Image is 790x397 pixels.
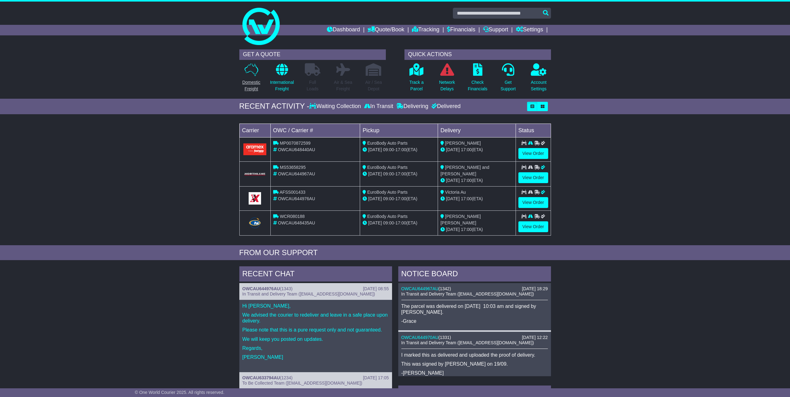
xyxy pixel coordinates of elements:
[363,375,389,381] div: [DATE] 17:05
[398,266,551,283] div: NOTICE BOARD
[367,214,408,219] span: EuroBody Auto Parts
[249,192,261,205] img: GetCarrierServiceLogo
[522,335,548,340] div: [DATE] 12:22
[280,214,305,219] span: WCR080188
[401,370,548,376] p: -[PERSON_NAME]
[242,303,389,309] p: Hi [PERSON_NAME],
[242,327,389,333] p: Please note that this is a pure request only and not guaranteed.
[467,63,488,96] a: CheckFinancials
[440,226,513,233] div: (ETA)
[440,286,449,291] span: 1342
[446,178,460,183] span: [DATE]
[242,354,389,360] p: [PERSON_NAME]
[309,103,362,110] div: Waiting Collection
[368,220,382,225] span: [DATE]
[522,286,548,291] div: [DATE] 18:29
[278,171,315,176] span: OWCAU644967AU
[239,248,551,257] div: FROM OUR SUPPORT
[327,25,360,35] a: Dashboard
[363,286,389,291] div: [DATE] 08:55
[483,25,508,35] a: Support
[242,375,389,381] div: ( )
[363,103,395,110] div: In Transit
[446,147,460,152] span: [DATE]
[439,79,455,92] p: Network Delays
[445,141,481,146] span: [PERSON_NAME]
[383,220,394,225] span: 09:00
[401,361,548,367] p: This was signed by [PERSON_NAME] on 19/09.
[242,381,362,386] span: To Be Collected Team ([EMAIL_ADDRESS][DOMAIN_NAME])
[518,221,548,232] a: View Order
[440,165,489,176] span: [PERSON_NAME] and [PERSON_NAME]
[516,25,543,35] a: Settings
[248,217,262,229] img: Hunter_Express.png
[409,63,424,96] a: Track aParcel
[383,171,394,176] span: 09:00
[242,286,389,291] div: ( )
[516,124,551,137] td: Status
[439,63,455,96] a: NetworkDelays
[368,171,382,176] span: [DATE]
[447,25,475,35] a: Financials
[363,147,435,153] div: - (ETA)
[440,214,481,225] span: [PERSON_NAME] [PERSON_NAME]
[242,345,389,351] p: Regards,
[412,25,439,35] a: Tracking
[383,196,394,201] span: 09:00
[401,286,439,291] a: OWCAU644967AU
[518,172,548,183] a: View Order
[368,25,404,35] a: Quote/Book
[430,103,461,110] div: Delivered
[368,147,382,152] span: [DATE]
[395,171,406,176] span: 17:00
[363,171,435,177] div: - (ETA)
[401,318,548,324] p: -Grace
[242,79,260,92] p: Domestic Freight
[446,227,460,232] span: [DATE]
[395,220,406,225] span: 17:00
[395,103,430,110] div: Delivering
[518,197,548,208] a: View Order
[395,147,406,152] span: 17:00
[367,165,408,170] span: EuroBody Auto Parts
[446,196,460,201] span: [DATE]
[401,335,548,340] div: ( )
[280,190,305,195] span: AFSS001433
[239,124,270,137] td: Carrier
[239,49,386,60] div: GET A QUOTE
[242,375,280,380] a: OWCAU633794AU
[363,196,435,202] div: - (ETA)
[239,266,392,283] div: RECENT CHAT
[242,286,280,291] a: OWCAU644976AU
[404,49,551,60] div: QUICK ACTIONS
[461,196,472,201] span: 17:00
[367,190,408,195] span: EuroBody Auto Parts
[401,303,548,315] p: The parcel was delivered on [DATE] 10:03 am and signed by [PERSON_NAME].
[530,63,547,96] a: AccountSettings
[531,79,547,92] p: Account Settings
[135,390,224,395] span: © One World Courier 2025. All rights reserved.
[440,147,513,153] div: (ETA)
[270,63,294,96] a: InternationalFreight
[401,340,534,345] span: In Transit and Delivery Team ([EMAIL_ADDRESS][DOMAIN_NAME])
[367,141,408,146] span: EuroBody Auto Parts
[401,291,534,296] span: In Transit and Delivery Team ([EMAIL_ADDRESS][DOMAIN_NAME])
[461,227,472,232] span: 17:00
[242,63,260,96] a: DomesticFreight
[401,286,548,291] div: ( )
[365,79,382,92] p: Air / Sea Depot
[270,79,294,92] p: International Freight
[282,286,291,291] span: 1343
[282,375,291,380] span: 1234
[243,143,267,155] img: Aramex.png
[278,220,315,225] span: OWCAU648435AU
[242,291,375,296] span: In Transit and Delivery Team ([EMAIL_ADDRESS][DOMAIN_NAME])
[409,79,424,92] p: Track a Parcel
[461,147,472,152] span: 17:00
[500,63,516,96] a: GetSupport
[401,352,548,358] p: I marked this as delivered and uploaded the proof of delivery.
[242,312,389,324] p: We advised the courier to redeliver and leave in a safe place upon delivery.
[438,124,516,137] td: Delivery
[270,124,360,137] td: OWC / Carrier #
[440,177,513,184] div: (ETA)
